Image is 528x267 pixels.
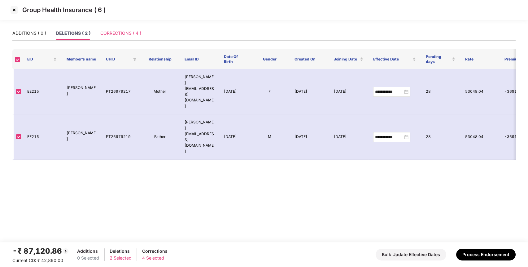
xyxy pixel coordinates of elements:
[219,69,250,114] td: [DATE]
[142,255,168,261] div: 4 Selected
[142,248,168,255] div: Corrections
[67,85,96,97] p: [PERSON_NAME]
[421,114,460,160] td: 28
[289,69,329,114] td: [DATE]
[219,114,250,160] td: [DATE]
[456,249,516,260] button: Process Endorsement
[140,114,180,160] td: Father
[250,69,289,114] td: F
[22,114,62,160] td: EE215
[180,69,219,114] td: [PERSON_NAME][EMAIL_ADDRESS][DOMAIN_NAME]
[56,30,90,37] div: DELETIONS ( 2 )
[426,54,451,64] span: Pending days
[106,57,130,62] span: UHID
[101,114,140,160] td: PT26979219
[373,57,411,62] span: Effective Date
[27,57,52,62] span: EID
[289,49,329,69] th: Created On
[12,245,69,257] div: -₹ 87,120.86
[77,255,99,261] div: 0 Selected
[334,57,359,62] span: Joining Date
[329,69,368,114] td: [DATE]
[77,248,99,255] div: Additions
[22,49,62,69] th: EID
[460,114,500,160] td: 53048.04
[140,49,180,69] th: Relationship
[12,258,63,263] span: Current CD: ₹ 42,890.00
[376,249,446,260] button: Bulk Update Effective Dates
[421,69,460,114] td: 28
[132,56,138,63] span: filter
[140,69,180,114] td: Mother
[12,30,46,37] div: ADDITIONS ( 0 )
[9,5,19,15] img: svg+xml;base64,PHN2ZyBpZD0iQ3Jvc3MtMzJ4MzIiIHhtbG5zPSJodHRwOi8vd3d3LnczLm9yZy8yMDAwL3N2ZyIgd2lkdG...
[110,255,132,261] div: 2 Selected
[110,248,132,255] div: Deletions
[219,49,250,69] th: Date Of Birth
[67,130,96,142] p: [PERSON_NAME]
[250,49,289,69] th: Gender
[22,69,62,114] td: EE215
[460,69,500,114] td: 53048.04
[329,114,368,160] td: [DATE]
[368,49,421,69] th: Effective Date
[62,49,101,69] th: Member’s name
[101,69,140,114] td: PT26979217
[329,49,368,69] th: Joining Date
[180,49,219,69] th: Email ID
[460,49,500,69] th: Rate
[22,6,106,14] p: Group Health Insurance ( 6 )
[62,247,69,255] img: svg+xml;base64,PHN2ZyBpZD0iQmFjay0yMHgyMCIgeG1sbnM9Imh0dHA6Ly93d3cudzMub3JnLzIwMDAvc3ZnIiB3aWR0aD...
[180,114,219,160] td: [PERSON_NAME][EMAIL_ADDRESS][DOMAIN_NAME]
[289,114,329,160] td: [DATE]
[133,57,137,61] span: filter
[421,49,460,69] th: Pending days
[250,114,289,160] td: M
[100,30,141,37] div: CORRECTIONS ( 4 )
